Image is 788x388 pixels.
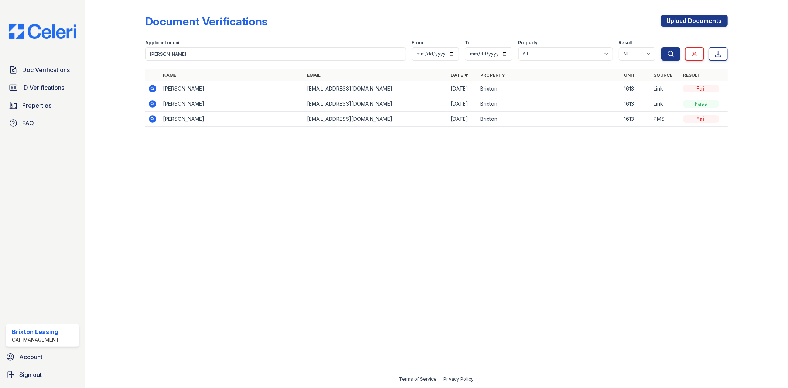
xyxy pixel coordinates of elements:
a: Result [683,72,701,78]
a: Email [307,72,321,78]
td: Link [651,81,680,96]
td: 1613 [621,112,651,127]
div: Brixton Leasing [12,327,59,336]
span: Properties [22,101,51,110]
div: CAF Management [12,336,59,344]
img: CE_Logo_Blue-a8612792a0a2168367f1c8372b55b34899dd931a85d93a1a3d3e32e68fde9ad4.png [3,24,82,39]
label: Applicant or unit [145,40,181,46]
div: Fail [683,85,719,92]
a: Terms of Service [399,376,437,382]
div: Document Verifications [145,15,267,28]
td: Brixton [477,112,621,127]
a: Upload Documents [661,15,728,27]
td: 1613 [621,81,651,96]
label: To [465,40,471,46]
td: Link [651,96,680,112]
a: Date ▼ [451,72,468,78]
label: From [412,40,423,46]
div: Pass [683,100,719,108]
span: Account [19,353,42,361]
td: [EMAIL_ADDRESS][DOMAIN_NAME] [304,96,448,112]
div: | [440,376,441,382]
label: Result [619,40,632,46]
span: Sign out [19,370,42,379]
a: Unit [624,72,635,78]
a: Properties [6,98,79,113]
td: PMS [651,112,680,127]
td: [PERSON_NAME] [160,81,304,96]
td: 1613 [621,96,651,112]
a: ID Verifications [6,80,79,95]
a: FAQ [6,116,79,130]
td: [PERSON_NAME] [160,112,304,127]
div: Fail [683,115,719,123]
a: Property [480,72,505,78]
a: Account [3,350,82,364]
td: [DATE] [448,112,477,127]
span: ID Verifications [22,83,64,92]
a: Privacy Policy [444,376,474,382]
td: [EMAIL_ADDRESS][DOMAIN_NAME] [304,81,448,96]
span: FAQ [22,119,34,127]
td: [DATE] [448,96,477,112]
a: Doc Verifications [6,62,79,77]
a: Source [654,72,673,78]
td: [EMAIL_ADDRESS][DOMAIN_NAME] [304,112,448,127]
td: [DATE] [448,81,477,96]
td: [PERSON_NAME] [160,96,304,112]
a: Name [163,72,176,78]
td: Brixton [477,81,621,96]
span: Doc Verifications [22,65,70,74]
input: Search by name, email, or unit number [145,47,406,61]
a: Sign out [3,367,82,382]
label: Property [518,40,538,46]
td: Brixton [477,96,621,112]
